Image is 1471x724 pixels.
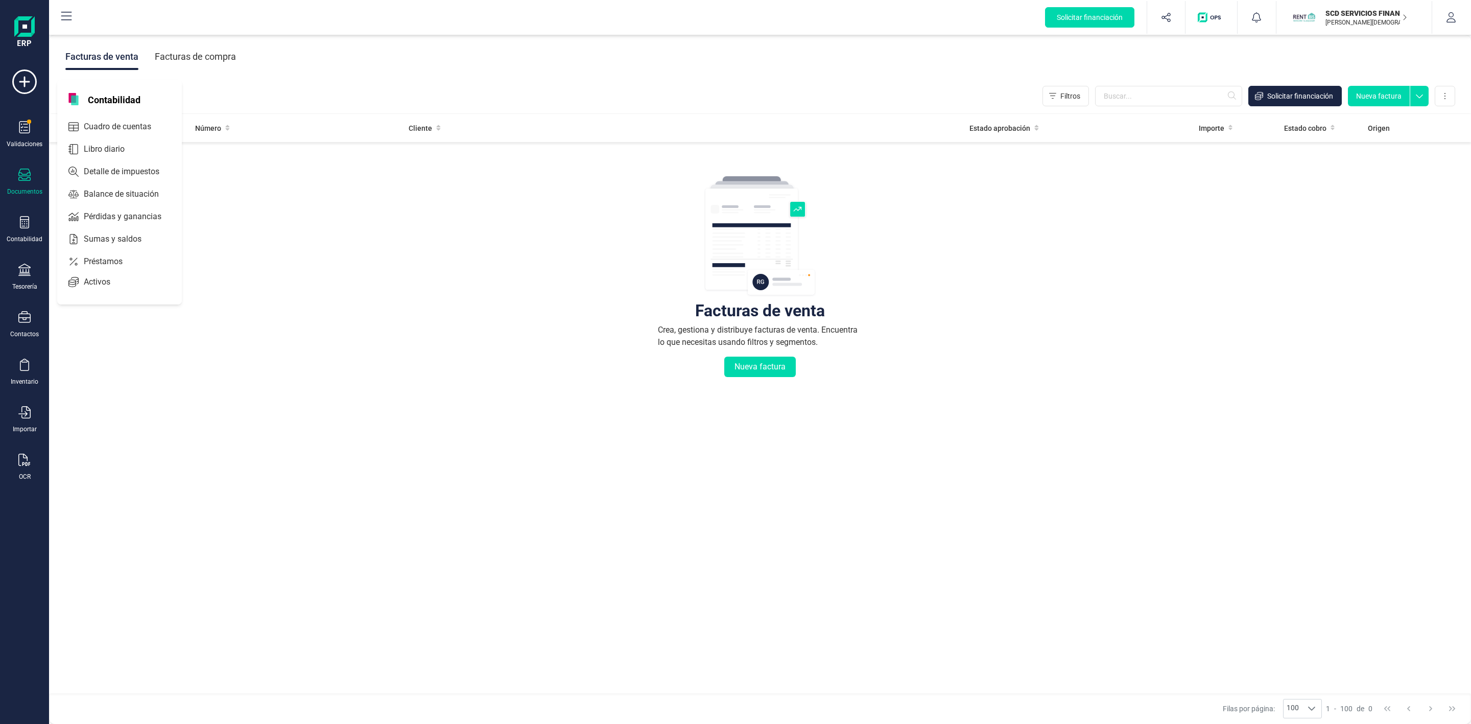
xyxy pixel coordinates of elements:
[1368,123,1390,133] span: Origen
[1368,704,1372,714] span: 0
[724,357,796,377] button: Nueva factura
[7,188,42,196] div: Documentos
[1057,12,1123,22] span: Solicitar financiación
[80,255,141,268] span: Préstamos
[1192,1,1231,34] button: Logo de OPS
[80,121,170,133] span: Cuadro de cuentas
[82,93,147,105] span: Contabilidad
[7,140,42,148] div: Validaciones
[1199,123,1224,133] span: Importe
[12,283,37,291] div: Tesorería
[1421,699,1440,718] button: Next Page
[65,43,138,70] div: Facturas de venta
[7,235,42,243] div: Contabilidad
[704,175,816,297] img: img-empty-table.svg
[1267,91,1333,101] span: Solicitar financiación
[658,324,862,348] div: Crea, gestiona y distribuye facturas de venta. Encuentra lo que necesitas usando filtros y segmen...
[969,123,1030,133] span: Estado aprobación
[1399,699,1418,718] button: Previous Page
[1326,704,1372,714] div: -
[1348,86,1410,106] button: Nueva factura
[1293,6,1315,29] img: SC
[1060,91,1080,101] span: Filtros
[1223,699,1322,718] div: Filas por página:
[1289,1,1419,34] button: SCSCD SERVICIOS FINANCIEROS SL[PERSON_NAME][DEMOGRAPHIC_DATA][DEMOGRAPHIC_DATA]
[195,123,221,133] span: Número
[80,211,180,223] span: Pérdidas y ganancias
[1095,86,1242,106] input: Buscar...
[1326,704,1330,714] span: 1
[1442,699,1462,718] button: Last Page
[19,473,31,481] div: OCR
[14,16,35,49] img: Logo Finanedi
[1340,704,1353,714] span: 100
[1378,699,1397,718] button: First Page
[80,188,177,200] span: Balance de situación
[80,166,178,178] span: Detalle de impuestos
[10,330,39,338] div: Contactos
[1325,18,1407,27] p: [PERSON_NAME][DEMOGRAPHIC_DATA][DEMOGRAPHIC_DATA]
[1284,699,1302,718] span: 100
[80,143,143,155] span: Libro diario
[409,123,432,133] span: Cliente
[80,233,160,245] span: Sumas y saldos
[13,425,37,433] div: Importar
[155,43,236,70] div: Facturas de compra
[1357,704,1364,714] span: de
[1248,86,1342,106] button: Solicitar financiación
[1198,12,1225,22] img: Logo de OPS
[1045,7,1134,28] button: Solicitar financiación
[80,276,129,288] span: Activos
[1284,123,1326,133] span: Estado cobro
[695,306,825,316] div: Facturas de venta
[1042,86,1089,106] button: Filtros
[1325,8,1407,18] p: SCD SERVICIOS FINANCIEROS SL
[11,378,38,386] div: Inventario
